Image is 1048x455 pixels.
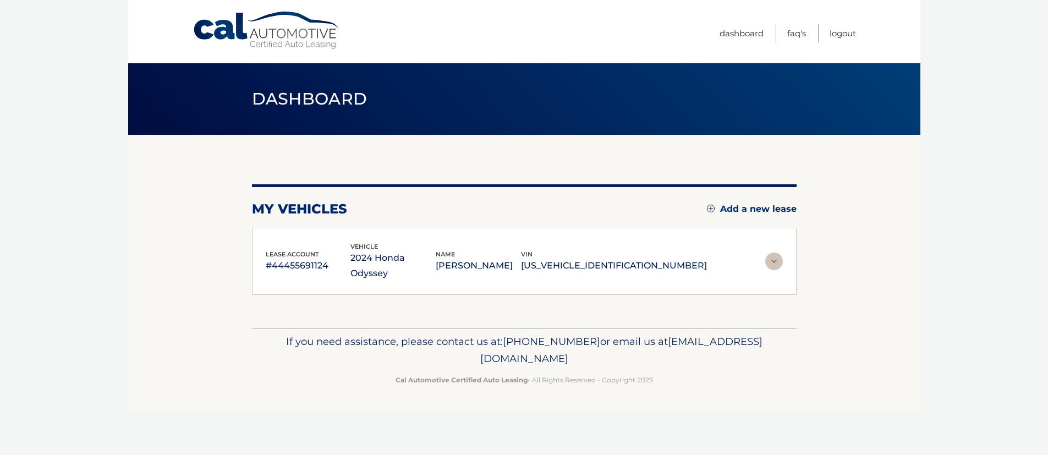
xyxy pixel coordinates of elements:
p: [PERSON_NAME] [436,258,521,273]
span: lease account [266,250,319,258]
span: vehicle [350,243,378,250]
img: add.svg [707,205,715,212]
p: [US_VEHICLE_IDENTIFICATION_NUMBER] [521,258,707,273]
h2: my vehicles [252,201,347,217]
p: If you need assistance, please contact us at: or email us at [259,333,789,368]
a: Add a new lease [707,204,797,215]
span: [PHONE_NUMBER] [503,335,600,348]
strong: Cal Automotive Certified Auto Leasing [396,376,528,384]
p: 2024 Honda Odyssey [350,250,436,281]
span: name [436,250,455,258]
span: Dashboard [252,89,367,109]
a: Cal Automotive [193,11,341,50]
a: FAQ's [787,24,806,42]
span: vin [521,250,533,258]
p: - All Rights Reserved - Copyright 2025 [259,374,789,386]
a: Logout [830,24,856,42]
img: accordion-rest.svg [765,253,783,270]
p: #44455691124 [266,258,351,273]
a: Dashboard [720,24,764,42]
